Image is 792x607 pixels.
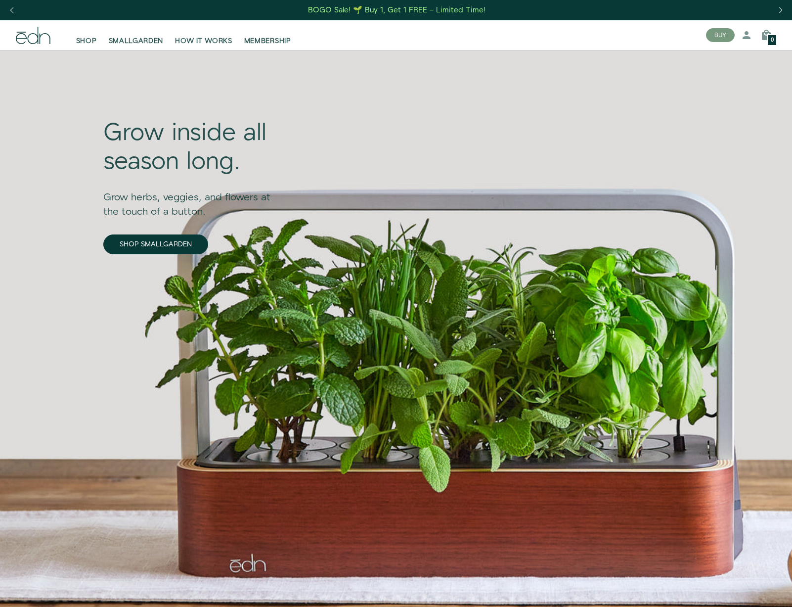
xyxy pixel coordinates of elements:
[238,24,297,46] a: MEMBERSHIP
[771,38,774,43] span: 0
[70,24,103,46] a: SHOP
[175,36,232,46] span: HOW IT WORKS
[308,2,487,18] a: BOGO Sale! 🌱 Buy 1, Get 1 FREE – Limited Time!
[103,234,208,254] a: SHOP SMALLGARDEN
[706,28,735,42] button: BUY
[715,577,782,602] iframe: Opens a widget where you can find more information
[308,5,485,15] div: BOGO Sale! 🌱 Buy 1, Get 1 FREE – Limited Time!
[103,177,285,219] div: Grow herbs, veggies, and flowers at the touch of a button.
[103,119,285,176] div: Grow inside all season long.
[103,24,170,46] a: SMALLGARDEN
[109,36,164,46] span: SMALLGARDEN
[244,36,291,46] span: MEMBERSHIP
[169,24,238,46] a: HOW IT WORKS
[76,36,97,46] span: SHOP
